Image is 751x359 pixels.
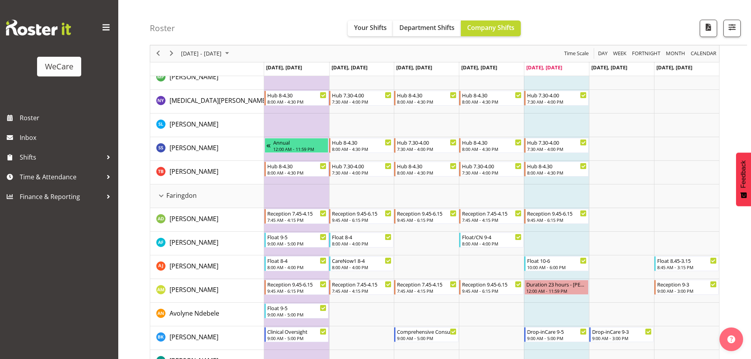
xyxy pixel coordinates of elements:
button: Download a PDF of the roster according to the set date range. [700,20,717,37]
span: Week [612,49,627,59]
div: 7:30 AM - 4:00 PM [527,99,587,105]
div: September 22 - 28, 2025 [178,45,234,62]
div: Antonia Mao"s event - Reception 9.45-6.15 Begin From Monday, September 22, 2025 at 9:45:00 AM GMT... [265,280,329,295]
div: Amy Johannsen"s event - Float 8.45-3.15 Begin From Sunday, September 28, 2025 at 8:45:00 AM GMT+1... [654,256,719,271]
div: 9:45 AM - 6:15 PM [332,217,391,223]
div: Reception 7.45-4.15 [462,209,522,217]
div: 9:45 AM - 6:15 PM [267,288,327,294]
div: Antonia Mao"s event - Reception 7.45-4.15 Begin From Wednesday, September 24, 2025 at 7:45:00 AM ... [394,280,458,295]
div: Hub 8-4.30 [332,138,391,146]
div: Alex Ferguson"s event - Float/CN 9-4 Begin From Thursday, September 25, 2025 at 8:00:00 AM GMT+12... [459,233,524,247]
div: Reception 9.45-6.15 [527,209,587,217]
button: Filter Shifts [723,20,741,37]
div: Float 9-5 [267,304,327,312]
div: 7:30 AM - 4:00 PM [462,169,522,176]
div: Reception 7.45-4.15 [267,209,327,217]
div: Float/CN 9-4 [462,233,522,241]
span: Your Shifts [354,23,387,32]
div: Savita Savita"s event - Hub 8-4.30 Begin From Tuesday, September 23, 2025 at 8:00:00 AM GMT+12:00... [329,138,393,153]
div: Brian Ko"s event - Comprehensive Consult 9-5 Begin From Wednesday, September 24, 2025 at 9:00:00 ... [394,327,458,342]
div: Drop-inCare 9-5 [527,327,587,335]
span: [DATE] - [DATE] [180,49,222,59]
span: [DATE], [DATE] [396,64,432,71]
img: Rosterit website logo [6,20,71,35]
div: Hub 8-4.30 [397,162,457,170]
span: Faringdon [166,191,197,200]
td: Sarah Lamont resource [150,113,264,137]
div: Aleea Devenport"s event - Reception 9.45-6.15 Begin From Friday, September 26, 2025 at 9:45:00 AM... [524,209,589,224]
button: Fortnight [631,49,662,59]
div: Reception 9.45-6.15 [332,209,391,217]
span: Day [597,49,608,59]
div: WeCare [45,61,73,73]
div: Float 8.45-3.15 [657,257,717,264]
div: Nikita Yates"s event - Hub 7.30-4.00 Begin From Friday, September 26, 2025 at 7:30:00 AM GMT+12:0... [524,91,589,106]
div: Reception 9.45-6.15 [267,280,327,288]
td: Tyla Boyd resource [150,161,264,184]
button: Next [166,49,177,59]
div: Nikita Yates"s event - Hub 8-4.30 Begin From Monday, September 22, 2025 at 8:00:00 AM GMT+12:00 E... [265,91,329,106]
div: Brian Ko"s event - Drop-inCare 9-5 Begin From Friday, September 26, 2025 at 9:00:00 AM GMT+12:00 ... [524,327,589,342]
button: Timeline Month [665,49,687,59]
span: Month [665,49,686,59]
span: Time & Attendance [20,171,102,183]
div: 7:45 AM - 4:15 PM [332,288,391,294]
span: [DATE], [DATE] [656,64,692,71]
div: Tyla Boyd"s event - Hub 8-4.30 Begin From Wednesday, September 24, 2025 at 8:00:00 AM GMT+12:00 E... [394,162,458,177]
span: [PERSON_NAME] [170,285,218,294]
div: Float 9-5 [267,233,327,241]
div: Tyla Boyd"s event - Hub 8-4.30 Begin From Monday, September 22, 2025 at 8:00:00 AM GMT+12:00 Ends... [265,162,329,177]
div: Hub 7.30-4.00 [332,91,391,99]
div: Hub 7.30-4.00 [332,162,391,170]
div: 7:30 AM - 4:00 PM [397,146,457,152]
button: Month [690,49,718,59]
button: September 2025 [180,49,233,59]
span: [DATE], [DATE] [461,64,497,71]
div: Hub 8-4.30 [267,91,327,99]
div: Nikita Yates"s event - Hub 7.30-4.00 Begin From Tuesday, September 23, 2025 at 7:30:00 AM GMT+12:... [329,91,393,106]
div: 8:00 AM - 4:00 PM [332,240,391,247]
a: Avolyne Ndebele [170,309,219,318]
div: Hub 8-4.30 [267,162,327,170]
div: Tyla Boyd"s event - Hub 7.30-4.00 Begin From Thursday, September 25, 2025 at 7:30:00 AM GMT+12:00... [459,162,524,177]
div: Tyla Boyd"s event - Hub 8-4.30 Begin From Friday, September 26, 2025 at 8:00:00 AM GMT+12:00 Ends... [524,162,589,177]
div: 12:00 AM - 11:59 PM [526,288,587,294]
span: Feedback [740,160,747,188]
div: Avolyne Ndebele"s event - Float 9-5 Begin From Monday, September 22, 2025 at 9:00:00 AM GMT+12:00... [265,303,329,318]
td: Avolyne Ndebele resource [150,303,264,326]
div: Alex Ferguson"s event - Float 8-4 Begin From Tuesday, September 23, 2025 at 8:00:00 AM GMT+12:00 ... [329,233,393,247]
div: 10:00 AM - 6:00 PM [527,264,587,270]
div: 8:00 AM - 4:30 PM [267,99,327,105]
button: Previous [153,49,164,59]
td: Millie Pumphrey resource [150,66,264,90]
div: 8:00 AM - 4:00 PM [267,264,327,270]
div: Nikita Yates"s event - Hub 8-4.30 Begin From Wednesday, September 24, 2025 at 8:00:00 AM GMT+12:0... [394,91,458,106]
div: Amy Johannsen"s event - Float 8-4 Begin From Monday, September 22, 2025 at 8:00:00 AM GMT+12:00 E... [265,256,329,271]
div: Antonia Mao"s event - Reception 7.45-4.15 Begin From Tuesday, September 23, 2025 at 7:45:00 AM GM... [329,280,393,295]
div: 7:30 AM - 4:00 PM [332,99,391,105]
div: Savita Savita"s event - Hub 7.30-4.00 Begin From Friday, September 26, 2025 at 7:30:00 AM GMT+12:... [524,138,589,153]
span: Finance & Reporting [20,191,102,203]
td: Antonia Mao resource [150,279,264,303]
div: 7:45 AM - 4:15 PM [397,288,457,294]
div: 9:45 AM - 6:15 PM [397,217,457,223]
div: Brian Ko"s event - Clinical Oversight Begin From Monday, September 22, 2025 at 9:00:00 AM GMT+12:... [265,327,329,342]
span: Fortnight [631,49,661,59]
div: Aleea Devenport"s event - Reception 7.45-4.15 Begin From Monday, September 22, 2025 at 7:45:00 AM... [265,209,329,224]
div: Amy Johannsen"s event - CareNow1 8-4 Begin From Tuesday, September 23, 2025 at 8:00:00 AM GMT+12:... [329,256,393,271]
div: Hub 8-4.30 [397,91,457,99]
button: Timeline Day [597,49,609,59]
div: Reception 7.45-4.15 [397,280,457,288]
div: 8:00 AM - 4:30 PM [332,146,391,152]
div: Hub 8-4.30 [527,162,587,170]
span: Roster [20,112,114,124]
div: Nikita Yates"s event - Hub 8-4.30 Begin From Thursday, September 25, 2025 at 8:00:00 AM GMT+12:00... [459,91,524,106]
button: Your Shifts [348,20,393,36]
div: next period [165,45,178,62]
div: 8:45 AM - 3:15 PM [657,264,717,270]
div: Hub 8-4.30 [462,91,522,99]
div: 12:00 AM - 11:59 PM [273,146,327,152]
span: Department Shifts [399,23,455,32]
div: 9:00 AM - 5:00 PM [267,335,327,341]
span: Inbox [20,132,114,143]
